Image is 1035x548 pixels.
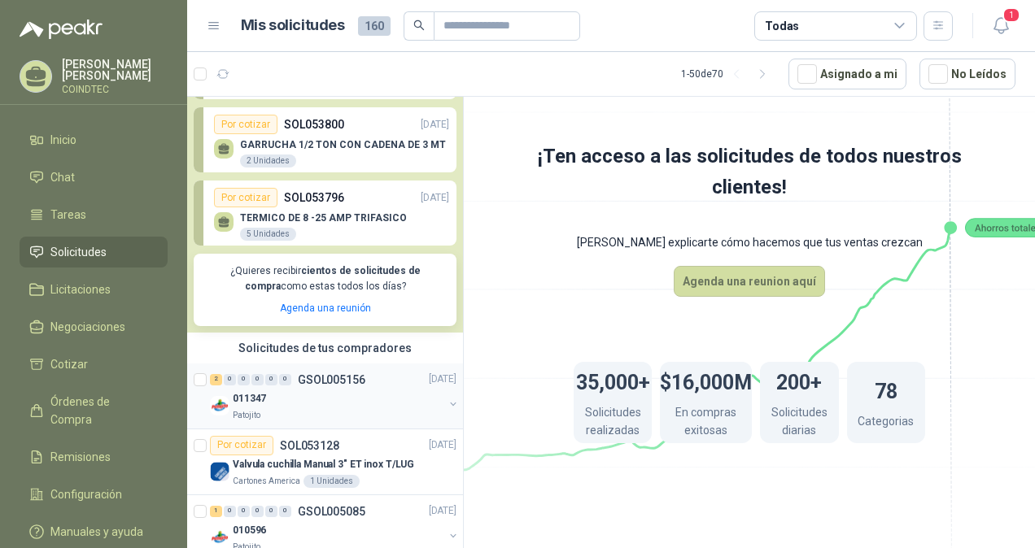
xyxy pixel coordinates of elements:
[50,168,75,186] span: Chat
[224,506,236,517] div: 0
[20,274,168,305] a: Licitaciones
[421,190,449,206] p: [DATE]
[210,462,229,481] img: Company Logo
[233,457,414,472] p: Valvula cuchilla Manual 3" ET inox T/LUG
[421,117,449,133] p: [DATE]
[245,265,421,292] b: cientos de solicitudes de compra
[429,503,456,519] p: [DATE]
[20,349,168,380] a: Cotizar
[50,243,107,261] span: Solicitudes
[50,523,143,541] span: Manuales y ayuda
[50,393,152,428] span: Órdenes de Compra
[224,374,236,385] div: 0
[875,372,897,407] h1: 78
[660,403,752,443] p: En compras exitosas
[238,374,250,385] div: 0
[233,523,266,538] p: 010596
[233,391,266,407] p: 011347
[20,386,168,435] a: Órdenes de Compra
[251,506,264,517] div: 0
[233,475,300,488] p: Cartones America
[210,370,460,422] a: 2 0 0 0 0 0 GSOL005156[DATE] Company Logo011347Patojito
[20,479,168,510] a: Configuración
[210,436,273,455] div: Por cotizar
[919,59,1015,89] button: No Leídos
[210,506,222,517] div: 1
[194,107,456,172] a: Por cotizarSOL053800[DATE] GARRUCHA 1/2 TON CON CADENA DE 3 MT2 Unidades
[858,412,914,434] p: Categorias
[20,162,168,193] a: Chat
[576,363,650,398] h1: 35,000+
[194,180,456,246] a: Por cotizarSOL053796[DATE] TERMICO DE 8 -25 AMP TRIFASICO5 Unidades
[187,429,463,495] a: Por cotizarSOL053128[DATE] Company LogoValvula cuchilla Manual 3" ET inox T/LUGCartones America1 ...
[50,448,111,466] span: Remisiones
[210,374,222,385] div: 2
[574,403,652,443] p: Solicitudes realizadas
[233,409,260,422] p: Patojito
[681,61,775,87] div: 1 - 50 de 70
[279,506,291,517] div: 0
[20,311,168,342] a: Negociaciones
[20,124,168,155] a: Inicio
[62,85,168,94] p: COINDTEC
[760,403,838,443] p: Solicitudes diarias
[1002,7,1020,23] span: 1
[241,14,345,37] h1: Mis solicitudes
[20,199,168,230] a: Tareas
[20,516,168,547] a: Manuales y ayuda
[251,374,264,385] div: 0
[50,318,125,336] span: Negociaciones
[298,506,365,517] p: GSOL005085
[214,115,277,134] div: Por cotizar
[280,440,339,451] p: SOL053128
[788,59,906,89] button: Asignado a mi
[358,16,391,36] span: 160
[203,263,447,294] p: ¿Quieres recibir como estas todos los días?
[238,506,250,517] div: 0
[284,115,344,133] p: SOL053800
[284,189,344,207] p: SOL053796
[280,302,371,314] a: Agenda una reunión
[986,11,1015,41] button: 1
[210,528,229,547] img: Company Logo
[50,485,122,503] span: Configuración
[50,206,86,224] span: Tareas
[674,266,825,297] button: Agenda una reunion aquí
[304,475,360,488] div: 1 Unidades
[50,131,76,149] span: Inicio
[240,139,446,150] p: GARRUCHA 1/2 TON CON CADENA DE 3 MT
[240,212,407,224] p: TERMICO DE 8 -25 AMP TRIFASICO
[210,396,229,415] img: Company Logo
[240,228,296,241] div: 5 Unidades
[214,188,277,207] div: Por cotizar
[50,281,111,298] span: Licitaciones
[298,374,365,385] p: GSOL005156
[50,355,88,373] span: Cotizar
[62,59,168,81] p: [PERSON_NAME] [PERSON_NAME]
[429,372,456,387] p: [DATE]
[265,506,277,517] div: 0
[265,374,277,385] div: 0
[429,437,456,453] p: [DATE]
[660,363,752,398] h1: $16,000M
[413,20,425,31] span: search
[279,374,291,385] div: 0
[20,441,168,472] a: Remisiones
[776,363,822,398] h1: 200+
[20,20,103,39] img: Logo peakr
[765,17,799,35] div: Todas
[187,333,463,363] div: Solicitudes de tus compradores
[240,154,296,167] div: 2 Unidades
[20,237,168,267] a: Solicitudes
